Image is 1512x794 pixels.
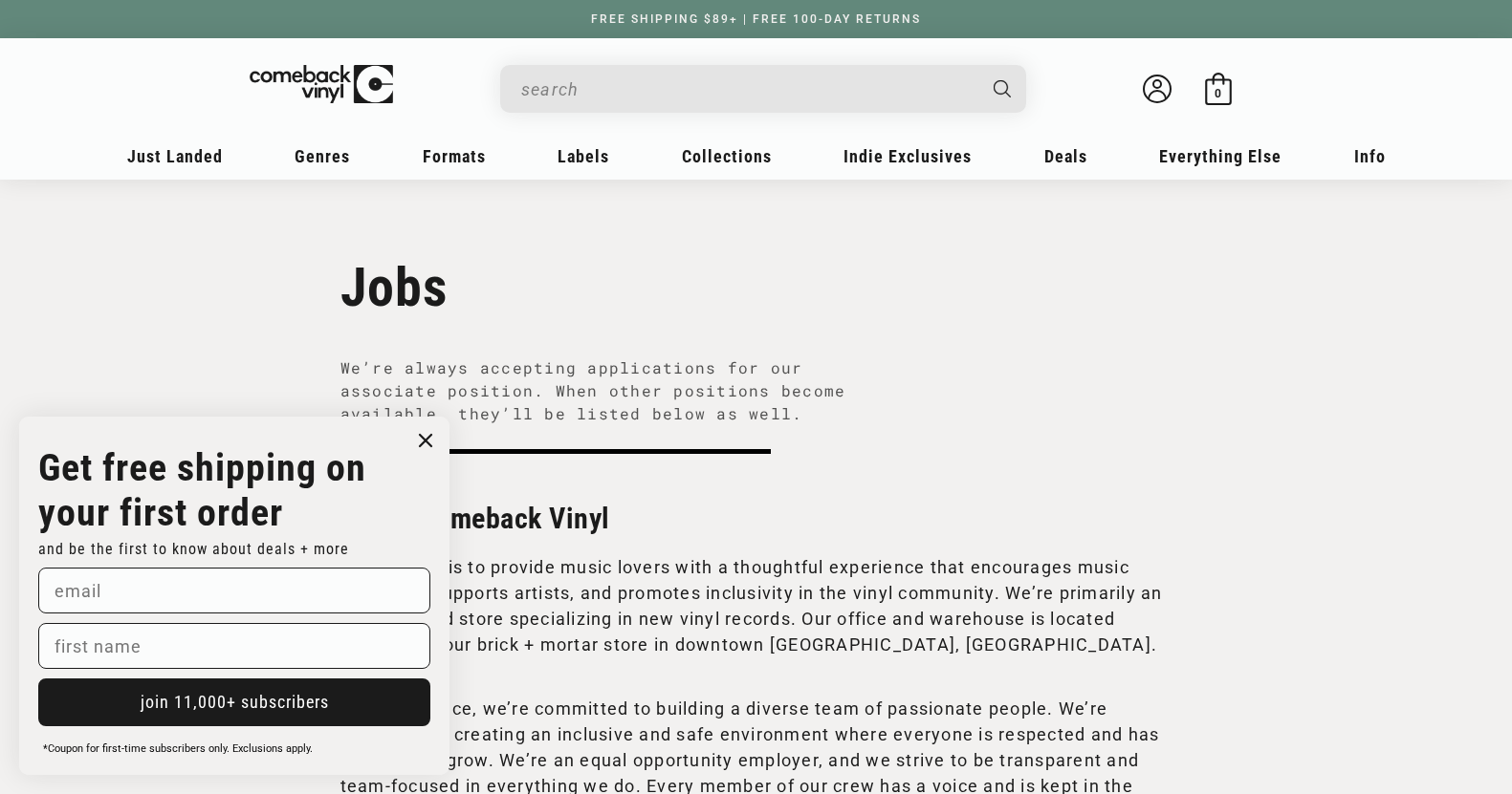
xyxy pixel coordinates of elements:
[572,12,940,26] a: FREE SHIPPING $89+ | FREE 100-DAY RETURNS
[38,445,366,535] strong: Get free shipping on your first order
[38,568,430,613] input: email
[1215,86,1221,100] span: 0
[682,146,772,166] span: Collections
[500,65,1026,113] div: Search
[411,426,440,455] button: Close dialog
[423,146,486,166] span: Formats
[521,70,975,109] input: When autocomplete results are available use up and down arrows to review and enter to select
[844,146,972,166] span: Indie Exclusives
[127,146,223,166] span: Just Landed
[340,256,1172,319] h1: Jobs
[38,678,430,726] button: join 11,000+ subscribers
[1354,146,1386,166] span: Info
[340,554,1172,657] p: Our mission is to provide music lovers with a thoughtful experience that encourages music discove...
[340,502,1172,535] h2: About Comeback Vinyl
[1044,146,1087,166] span: Deals
[976,65,1028,113] button: Search
[38,623,430,669] input: first name
[1159,146,1282,166] span: Everything Else
[558,146,609,166] span: Labels
[38,540,349,558] span: and be the first to know about deals + more
[340,356,890,425] p: We’re always accepting applications for our associate position. When other positions become avail...
[295,146,350,166] span: Genres
[43,742,313,755] span: *Coupon for first-time subscribers only. Exclusions apply.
